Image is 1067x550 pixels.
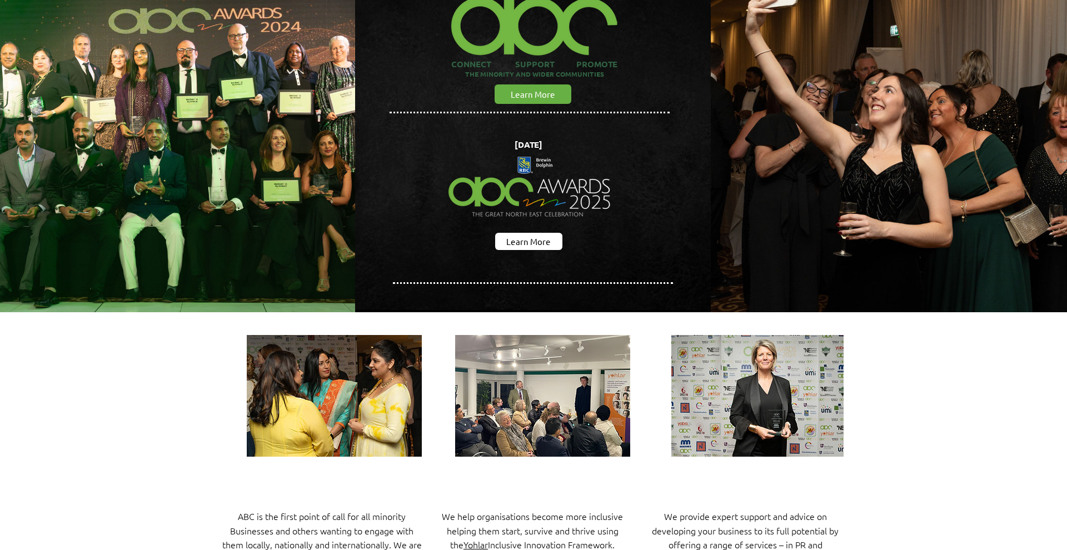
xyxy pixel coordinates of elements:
span: THE MINORITY AND WIDER COMMUNITIES [465,69,604,78]
span: Learn More [511,88,555,100]
span: CONNECT SUPPORT PROMOTE [451,58,617,69]
span: Learn More [506,236,551,247]
span: [DATE] [515,139,542,150]
img: Northern Insights Double Pager Apr 2025.png [438,136,621,238]
img: ABCAwards2024-09595.jpg [247,335,422,457]
a: Learn More [495,84,571,104]
a: Learn More [495,233,562,250]
img: ABCAwards2024-00042-Enhanced-NR.jpg [671,335,844,457]
img: IMG-20230119-WA0022.jpg [455,335,630,457]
